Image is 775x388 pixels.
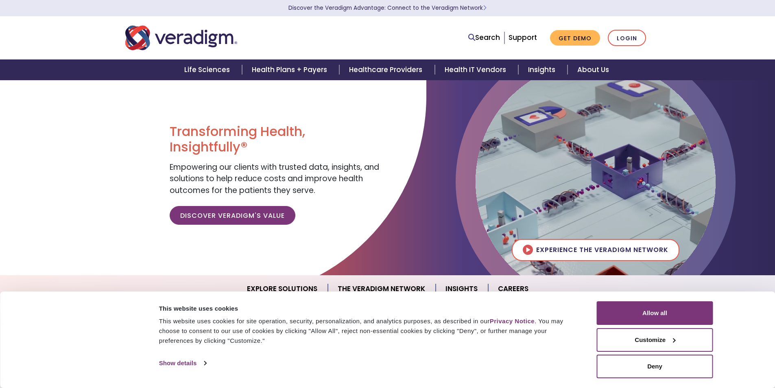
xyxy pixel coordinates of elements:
a: Privacy Notice [490,318,535,324]
button: Allow all [597,301,713,325]
span: Learn More [483,4,487,12]
img: Veradigm logo [125,24,237,51]
a: Login [608,30,646,46]
a: About Us [568,59,619,80]
button: Customize [597,328,713,352]
div: This website uses cookies [159,304,579,313]
a: The Veradigm Network [328,278,436,299]
span: Empowering our clients with trusted data, insights, and solutions to help reduce costs and improv... [170,162,379,196]
a: Support [509,33,537,42]
a: Health IT Vendors [435,59,518,80]
h1: Transforming Health, Insightfully® [170,124,381,155]
a: Insights [436,278,488,299]
a: Health Plans + Payers [242,59,339,80]
a: Explore Solutions [237,278,328,299]
button: Deny [597,355,713,378]
a: Search [468,32,500,43]
a: Insights [518,59,568,80]
div: This website uses cookies for site operation, security, personalization, and analytics purposes, ... [159,316,579,346]
a: Get Demo [550,30,600,46]
a: Discover Veradigm's Value [170,206,295,225]
a: Life Sciences [175,59,242,80]
a: Discover the Veradigm Advantage: Connect to the Veradigm NetworkLearn More [288,4,487,12]
a: Show details [159,357,206,369]
a: Careers [488,278,538,299]
a: Healthcare Providers [339,59,434,80]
